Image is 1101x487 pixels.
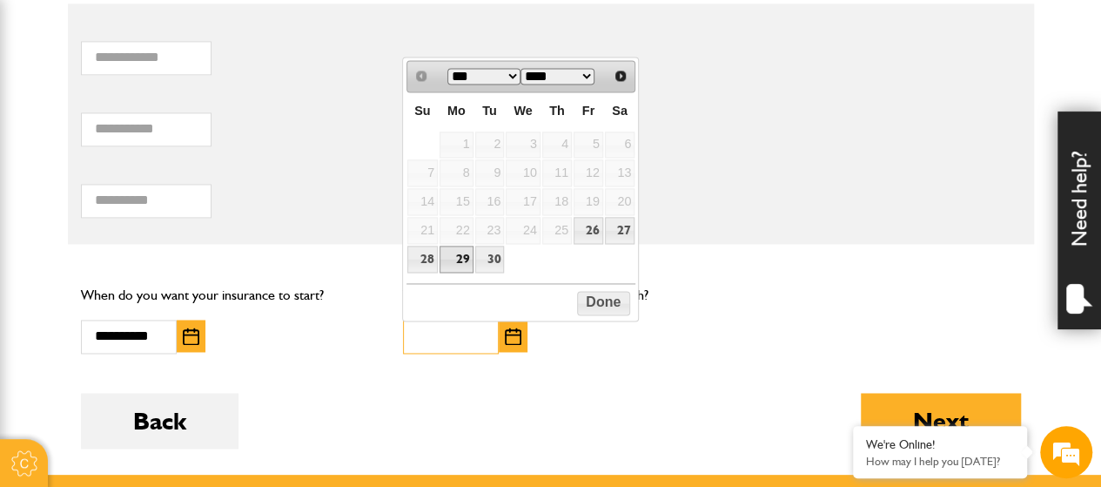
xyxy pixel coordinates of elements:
[81,393,238,449] button: Back
[23,213,318,251] input: Enter your email address
[614,69,628,83] span: Next
[1057,112,1101,329] div: Need help?
[866,455,1014,468] p: How may I help you today?
[582,104,594,118] span: Friday
[23,315,318,376] textarea: Type your message and hit 'Enter'
[608,63,633,88] a: Next
[605,217,634,244] a: 27
[30,97,73,121] img: d_20077148190_company_1631870298795_20077148190
[505,328,521,345] img: Choose date
[407,246,438,273] a: 28
[91,98,292,120] div: Chat with us now
[237,373,316,396] em: Start Chat
[612,104,628,118] span: Saturday
[23,264,318,302] input: Enter your phone number
[447,104,466,118] span: Monday
[81,284,377,307] p: When do you want your insurance to start?
[414,104,430,118] span: Sunday
[514,104,532,118] span: Wednesday
[549,104,565,118] span: Thursday
[866,437,1014,452] div: We're Online!
[440,246,473,273] a: 29
[482,104,497,118] span: Tuesday
[574,217,603,244] a: 26
[577,291,630,315] button: Done
[861,393,1021,449] button: Next
[475,246,505,273] a: 30
[23,161,318,200] input: Enter your last name
[183,328,199,345] img: Choose date
[285,9,327,51] div: Minimize live chat window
